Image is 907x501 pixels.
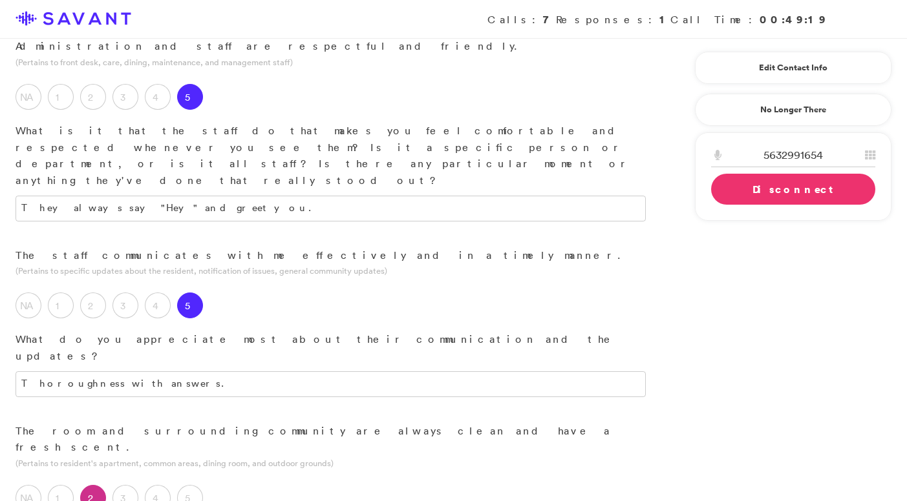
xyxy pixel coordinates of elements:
p: The room and surrounding community are always clean and have a fresh scent. [16,423,646,456]
a: No Longer There [695,94,891,126]
p: Administration and staff are respectful and friendly. [16,38,646,55]
a: Disconnect [711,174,875,205]
p: The staff communicates with me effectively and in a timely manner. [16,247,646,264]
label: 4 [145,292,171,318]
p: What do you appreciate most about their communication and the updates? [16,331,646,364]
label: 5 [177,292,203,318]
label: 1 [48,84,74,110]
label: 2 [80,292,106,318]
p: (Pertains to front desk, care, dining, maintenance, and management staff) [16,56,646,68]
label: NA [16,292,41,318]
label: 3 [112,292,138,318]
label: 4 [145,84,171,110]
label: 5 [177,84,203,110]
strong: 1 [659,12,670,26]
label: NA [16,84,41,110]
a: Edit Contact Info [711,57,875,78]
label: 2 [80,84,106,110]
strong: 7 [543,12,556,26]
label: 3 [112,84,138,110]
p: (Pertains to specific updates about the resident, notification of issues, general community updates) [16,265,646,277]
p: (Pertains to resident's apartment, common areas, dining room, and outdoor grounds) [16,457,646,469]
p: What is it that the staff do that makes you feel comfortable and respected whenever you see them?... [16,123,646,189]
label: 1 [48,292,74,318]
strong: 00:49:19 [760,12,827,26]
